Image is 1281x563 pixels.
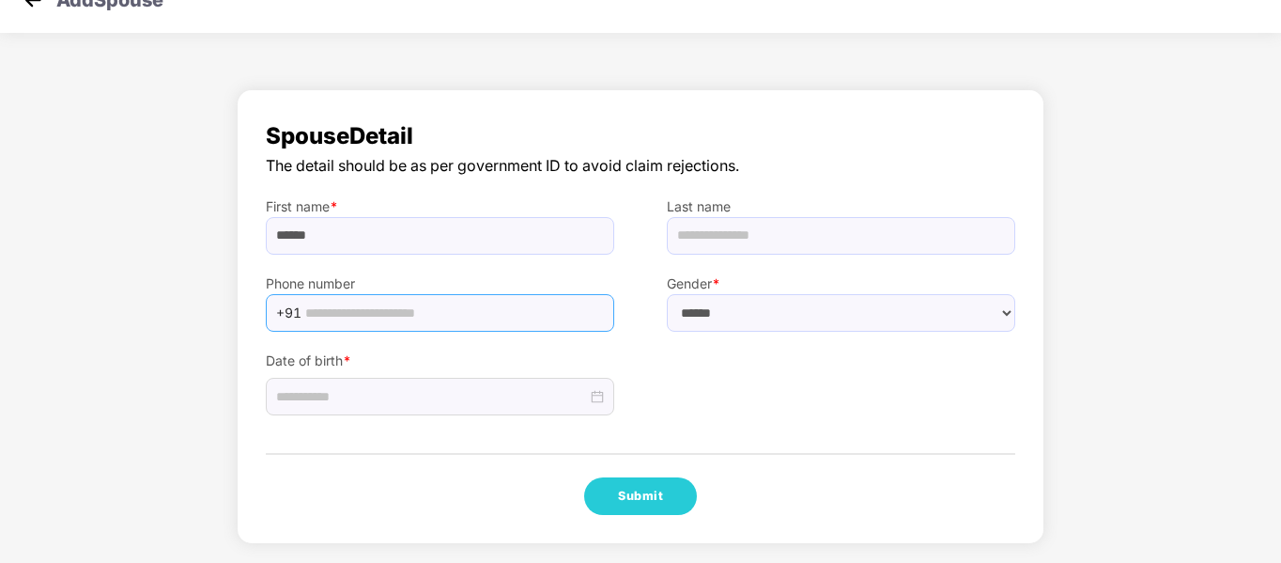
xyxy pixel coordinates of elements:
label: Last name [667,196,1015,217]
label: Phone number [266,274,614,294]
span: The detail should be as per government ID to avoid claim rejections. [266,154,1015,178]
button: Submit [584,477,697,515]
label: Gender [667,274,1015,294]
span: +91 [276,299,301,327]
label: Date of birth [266,351,614,371]
span: Spouse Detail [266,118,1015,154]
label: First name [266,196,614,217]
